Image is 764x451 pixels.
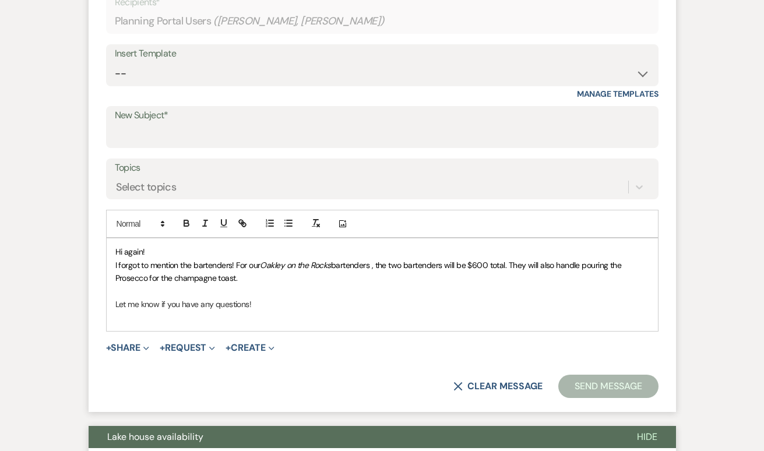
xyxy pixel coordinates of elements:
[115,160,650,177] label: Topics
[89,426,618,448] button: Lake house availability
[637,431,657,443] span: Hide
[115,107,650,124] label: New Subject*
[116,179,177,195] div: Select topics
[115,260,624,283] span: bartenders , the two bartenders will be $600 total. They will also handle pouring the Prosecco fo...
[106,343,150,353] button: Share
[115,45,650,62] div: Insert Template
[260,260,330,270] em: Oakley on the Rocks
[226,343,231,353] span: +
[115,298,649,311] p: Let me know if you have any questions!
[160,343,215,353] button: Request
[453,382,542,391] button: Clear message
[618,426,676,448] button: Hide
[577,89,659,99] a: Manage Templates
[115,246,145,257] span: Hi again!
[213,13,385,29] span: ( [PERSON_NAME], [PERSON_NAME] )
[115,260,260,270] span: I forgot to mention the bartenders! For our
[106,343,111,353] span: +
[160,343,165,353] span: +
[115,10,650,33] div: Planning Portal Users
[107,431,203,443] span: Lake house availability
[226,343,274,353] button: Create
[558,375,658,398] button: Send Message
